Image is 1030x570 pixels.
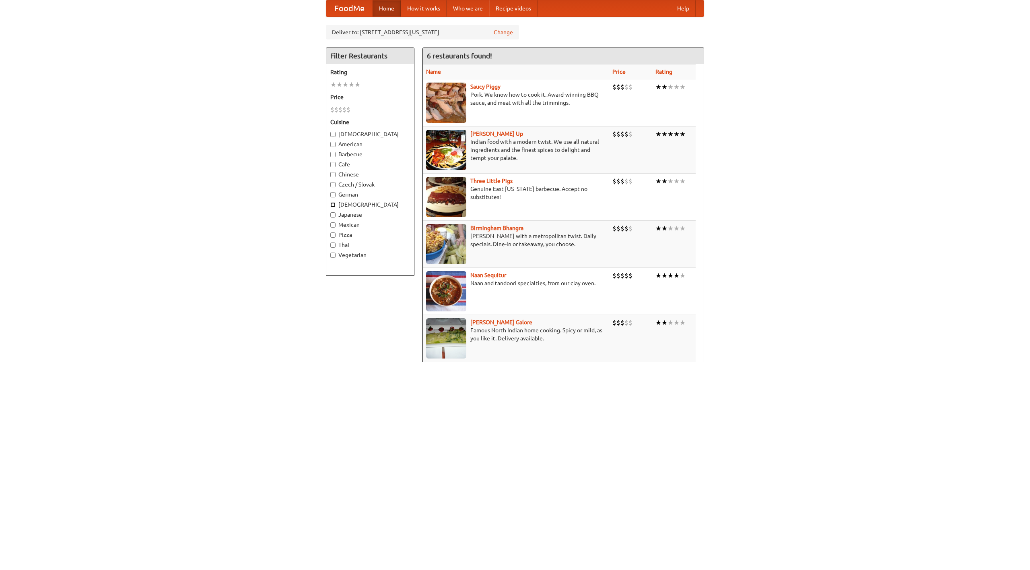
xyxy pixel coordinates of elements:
[489,0,538,17] a: Recipe videos
[620,318,624,327] li: $
[426,232,606,248] p: [PERSON_NAME] with a metropolitan twist. Daily specials. Dine-in or takeaway, you choose.
[667,83,674,91] li: ★
[667,130,674,139] li: ★
[667,224,674,233] li: ★
[330,132,336,137] input: [DEMOGRAPHIC_DATA]
[661,271,667,280] li: ★
[680,271,686,280] li: ★
[330,202,336,207] input: [DEMOGRAPHIC_DATA]
[624,224,628,233] li: $
[326,48,414,64] h4: Filter Restaurants
[470,225,523,231] a: Birmingham Bhangra
[667,318,674,327] li: ★
[616,83,620,91] li: $
[426,138,606,162] p: Indian food with a modern twist. We use all-natural ingredients and the finest spices to delight ...
[612,130,616,139] li: $
[674,318,680,327] li: ★
[671,0,696,17] a: Help
[330,212,336,218] input: Japanese
[616,271,620,280] li: $
[330,251,410,259] label: Vegetarian
[661,83,667,91] li: ★
[667,271,674,280] li: ★
[624,177,628,186] li: $
[680,318,686,327] li: ★
[330,152,336,157] input: Barbecue
[612,83,616,91] li: $
[470,131,523,137] a: [PERSON_NAME] Up
[330,130,410,138] label: [DEMOGRAPHIC_DATA]
[612,271,616,280] li: $
[330,253,336,258] input: Vegetarian
[680,83,686,91] li: ★
[680,130,686,139] li: ★
[661,318,667,327] li: ★
[470,319,532,325] a: [PERSON_NAME] Galore
[330,160,410,168] label: Cafe
[330,192,336,197] input: German
[661,130,667,139] li: ★
[426,224,466,264] img: bhangra.jpg
[616,177,620,186] li: $
[326,0,373,17] a: FoodMe
[655,177,661,186] li: ★
[426,68,441,75] a: Name
[426,279,606,287] p: Naan and tandoori specialties, from our clay oven.
[494,28,513,36] a: Change
[612,68,626,75] a: Price
[326,25,519,39] div: Deliver to: [STREET_ADDRESS][US_STATE]
[426,185,606,201] p: Genuine East [US_STATE] barbecue. Accept no substitutes!
[330,170,410,178] label: Chinese
[655,130,661,139] li: ★
[624,83,628,91] li: $
[680,177,686,186] li: ★
[330,180,410,189] label: Czech / Slovak
[470,272,506,278] b: Naan Sequitur
[616,318,620,327] li: $
[330,201,410,209] label: [DEMOGRAPHIC_DATA]
[674,83,680,91] li: ★
[470,83,501,90] a: Saucy Piggy
[348,80,354,89] li: ★
[334,105,338,114] li: $
[330,118,410,126] h5: Cuisine
[674,130,680,139] li: ★
[628,177,632,186] li: $
[426,83,466,123] img: saucy.jpg
[655,318,661,327] li: ★
[342,105,346,114] li: $
[330,241,410,249] label: Thai
[612,318,616,327] li: $
[330,162,336,167] input: Cafe
[620,130,624,139] li: $
[330,93,410,101] h5: Price
[628,318,632,327] li: $
[330,221,410,229] label: Mexican
[330,80,336,89] li: ★
[338,105,342,114] li: $
[661,177,667,186] li: ★
[628,224,632,233] li: $
[330,172,336,177] input: Chinese
[616,130,620,139] li: $
[667,177,674,186] li: ★
[426,177,466,217] img: littlepigs.jpg
[346,105,350,114] li: $
[330,140,410,148] label: American
[628,271,632,280] li: $
[427,52,492,60] ng-pluralize: 6 restaurants found!
[426,271,466,311] img: naansequitur.jpg
[674,271,680,280] li: ★
[661,224,667,233] li: ★
[616,224,620,233] li: $
[612,224,616,233] li: $
[330,231,410,239] label: Pizza
[612,177,616,186] li: $
[330,211,410,219] label: Japanese
[447,0,489,17] a: Who we are
[330,232,336,238] input: Pizza
[624,271,628,280] li: $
